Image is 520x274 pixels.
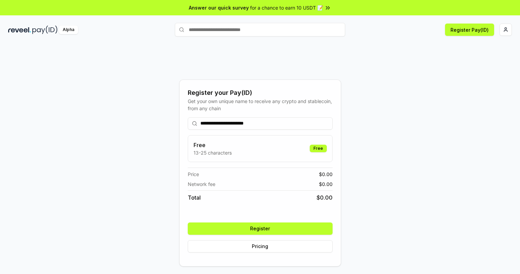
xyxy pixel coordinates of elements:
[319,171,333,178] span: $ 0.00
[188,98,333,112] div: Get your own unique name to receive any crypto and stablecoin, from any chain
[59,26,78,34] div: Alpha
[194,141,232,149] h3: Free
[32,26,58,34] img: pay_id
[188,88,333,98] div: Register your Pay(ID)
[8,26,31,34] img: reveel_dark
[310,145,327,152] div: Free
[188,240,333,253] button: Pricing
[188,193,201,202] span: Total
[188,171,199,178] span: Price
[319,181,333,188] span: $ 0.00
[250,4,323,11] span: for a chance to earn 10 USDT 📝
[189,4,249,11] span: Answer our quick survey
[445,24,494,36] button: Register Pay(ID)
[188,222,333,235] button: Register
[317,193,333,202] span: $ 0.00
[194,149,232,156] p: 13-25 characters
[188,181,215,188] span: Network fee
